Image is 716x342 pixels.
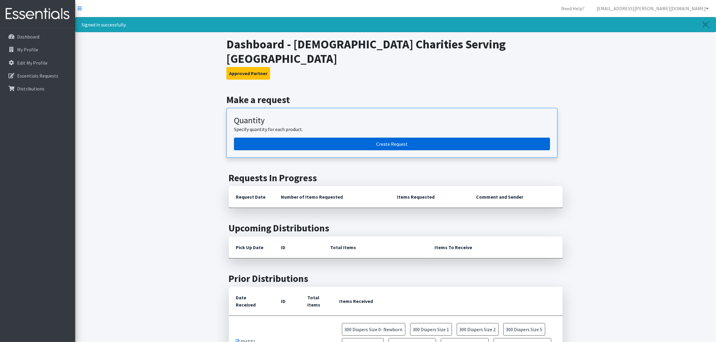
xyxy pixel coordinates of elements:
[457,323,499,336] span: 300 Diapers Size 2
[234,126,550,133] p: Specify quantity for each product.
[226,94,565,105] h2: Make a request
[234,138,550,150] a: Create a request by quantity
[592,2,714,14] a: [EMAIL_ADDRESS][PERSON_NAME][DOMAIN_NAME]
[229,237,274,258] th: Pick Up Date
[2,44,73,56] a: My Profile
[17,73,58,79] p: Essentials Requests
[696,17,716,32] a: Close
[469,186,562,208] th: Comment and Sender
[17,47,38,53] p: My Profile
[428,237,563,258] th: Items To Receive
[323,237,428,258] th: Total Items
[226,67,270,80] button: Approved Partner
[390,186,469,208] th: Items Requested
[229,222,563,234] h2: Upcoming Distributions
[17,34,39,40] p: Dashboard
[17,86,45,92] p: Distributions
[274,287,300,316] th: ID
[2,31,73,43] a: Dashboard
[2,4,73,24] img: HumanEssentials
[2,70,73,82] a: Essentials Requests
[274,237,323,258] th: ID
[342,323,405,336] span: 300 Diapers Size 0- Newborn
[234,115,550,126] h3: Quantity
[229,287,274,316] th: Date Received
[2,57,73,69] a: Edit My Profile
[332,287,563,316] th: Items Received
[503,323,545,336] span: 300 Diapers Size 5
[229,172,563,184] h2: Requests In Progress
[556,2,589,14] a: Need Help?
[75,17,716,32] div: Signed in successfully.
[17,60,48,66] p: Edit My Profile
[274,186,390,208] th: Number of Items Requested
[229,273,563,284] h2: Prior Distributions
[226,37,565,66] h1: Dashboard - [DEMOGRAPHIC_DATA] Charities Serving [GEOGRAPHIC_DATA]
[229,186,274,208] th: Request Date
[300,287,332,316] th: Total Items
[2,83,73,95] a: Distributions
[410,323,452,336] span: 300 Diapers Size 1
